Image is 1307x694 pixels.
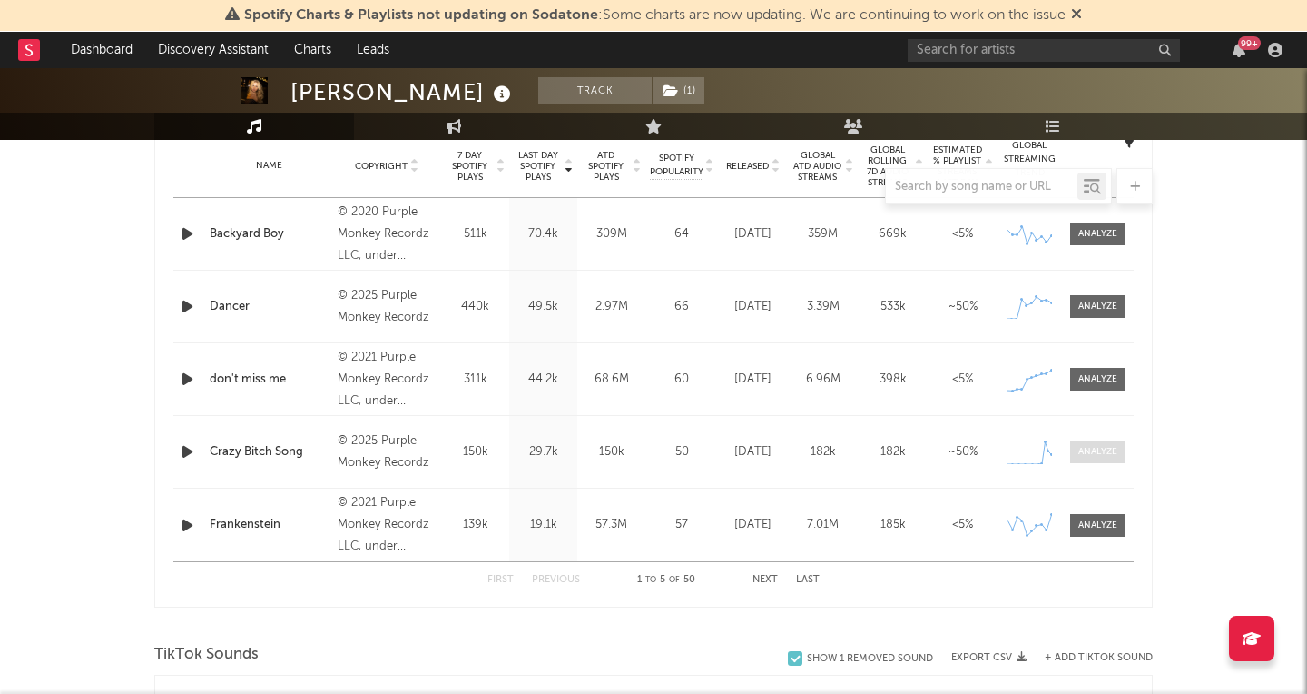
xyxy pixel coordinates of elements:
[932,371,993,389] div: <5%
[58,32,145,68] a: Dashboard
[796,575,820,585] button: Last
[338,431,437,474] div: © 2025 Purple Monkey Recordz
[290,77,516,107] div: [PERSON_NAME]
[862,144,912,188] span: Global Rolling 7D Audio Streams
[650,516,713,534] div: 57
[514,516,573,534] div: 19.1k
[210,516,329,534] a: Frankenstein
[1233,43,1245,57] button: 99+
[446,150,494,183] span: 7 Day Spotify Plays
[752,575,778,585] button: Next
[1027,653,1153,663] button: + Add TikTok Sound
[514,150,562,183] span: Last Day Spotify Plays
[862,371,923,389] div: 398k
[792,298,853,316] div: 3.39M
[650,443,713,461] div: 50
[908,39,1180,62] input: Search for artists
[792,225,853,243] div: 359M
[792,371,853,389] div: 6.96M
[582,371,641,389] div: 68.6M
[446,371,505,389] div: 311k
[582,225,641,243] div: 309M
[210,443,329,461] a: Crazy Bitch Song
[582,443,641,461] div: 150k
[722,225,783,243] div: [DATE]
[582,298,641,316] div: 2.97M
[446,298,505,316] div: 440k
[792,443,853,461] div: 182k
[650,298,713,316] div: 66
[932,225,993,243] div: <5%
[932,144,982,188] span: Estimated % Playlist Streams Last Day
[514,371,573,389] div: 44.2k
[862,443,923,461] div: 182k
[862,298,923,316] div: 533k
[650,225,713,243] div: 64
[538,77,652,104] button: Track
[338,202,437,267] div: © 2020 Purple Monkey Recordz LLC, under exclusive license to Republic Records, a division of UMG ...
[582,516,641,534] div: 57.3M
[210,225,329,243] a: Backyard Boy
[1238,36,1261,50] div: 99 +
[338,492,437,558] div: © 2021 Purple Monkey Recordz LLC, under exclusive license to Republic Records, a division of UMG ...
[244,8,598,23] span: Spotify Charts & Playlists not updating on Sodatone
[1045,653,1153,663] button: + Add TikTok Sound
[862,225,923,243] div: 669k
[650,152,703,179] span: Spotify Popularity
[932,516,993,534] div: <5%
[951,652,1027,663] button: Export CSV
[514,443,573,461] div: 29.7k
[355,161,408,172] span: Copyright
[862,516,923,534] div: 185k
[514,298,573,316] div: 49.5k
[344,32,402,68] a: Leads
[653,77,704,104] button: (1)
[669,576,680,584] span: of
[726,161,769,172] span: Released
[886,180,1077,194] input: Search by song name or URL
[722,516,783,534] div: [DATE]
[807,653,933,665] div: Show 1 Removed Sound
[446,443,505,461] div: 150k
[722,443,783,461] div: [DATE]
[652,77,705,104] span: ( 1 )
[446,225,505,243] div: 511k
[514,225,573,243] div: 70.4k
[532,575,580,585] button: Previous
[1002,139,1056,193] div: Global Streaming Trend (Last 60D)
[210,371,329,389] a: don't miss me
[932,443,993,461] div: ~ 50 %
[792,150,842,183] span: Global ATD Audio Streams
[338,347,437,412] div: © 2021 Purple Monkey Recordz LLC, under exclusive license to Republic Records, a division of UMG ...
[932,298,993,316] div: ~ 50 %
[244,8,1066,23] span: : Some charts are now updating. We are continuing to work on the issue
[210,159,329,173] div: Name
[338,285,437,329] div: © 2025 Purple Monkey Recordz
[1071,8,1082,23] span: Dismiss
[210,298,329,316] a: Dancer
[645,576,656,584] span: to
[650,371,713,389] div: 60
[722,371,783,389] div: [DATE]
[446,516,505,534] div: 139k
[281,32,344,68] a: Charts
[722,298,783,316] div: [DATE]
[616,570,716,591] div: 1 5 50
[582,150,630,183] span: ATD Spotify Plays
[145,32,281,68] a: Discovery Assistant
[487,575,514,585] button: First
[792,516,853,534] div: 7.01M
[154,644,259,666] span: TikTok Sounds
